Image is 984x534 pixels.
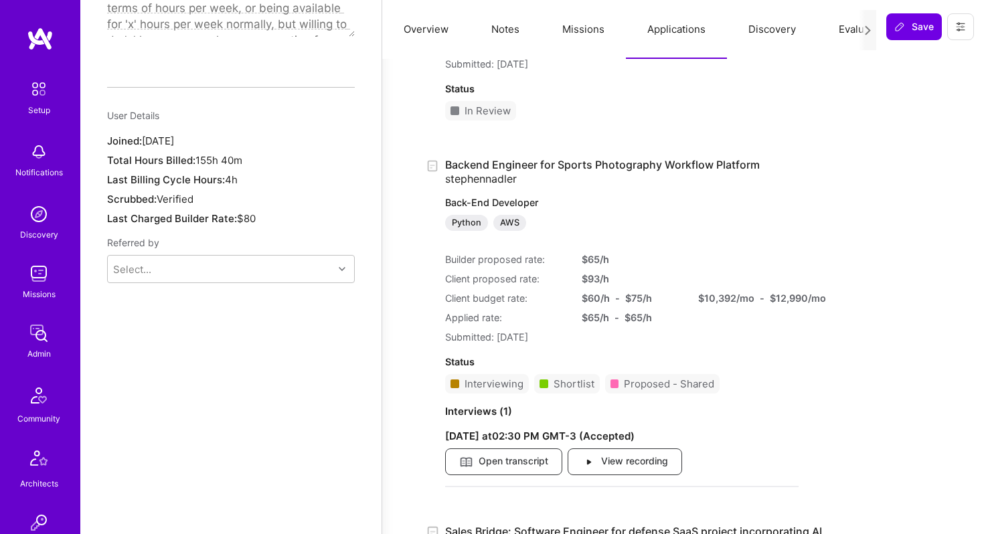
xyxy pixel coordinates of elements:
div: $ 12,990 /mo [770,291,826,305]
button: Save [886,13,942,40]
span: Verified [157,193,193,205]
div: Submitted: [DATE] [445,57,799,71]
div: $ 60 /h [582,291,610,305]
div: Referred by [107,231,355,255]
div: Proposed - Shared [624,377,714,391]
div: Python [445,215,488,231]
span: $80 [237,212,256,225]
div: Admin [27,347,51,361]
img: admin teamwork [25,320,52,347]
div: $ 65 /h [625,310,652,325]
a: Backend Engineer for Sports Photography Workflow PlatformstephennadlerBack-End DeveloperPythonAWS [445,158,799,231]
i: icon Play [582,455,596,469]
img: logo [27,27,54,51]
img: bell [25,139,52,165]
div: AWS [493,215,526,231]
div: $ 75 /h [625,291,652,305]
div: Builder proposed rate: [445,252,566,266]
span: View recording [582,454,668,469]
button: Open transcript [445,448,562,475]
div: Created [425,158,445,173]
div: $ 10,392 /mo [698,291,754,305]
img: discovery [25,201,52,228]
div: $ 65 /h [582,252,682,266]
img: setup [25,75,53,103]
span: Save [894,20,934,33]
div: Setup [28,103,50,117]
div: User Details [107,104,355,128]
i: icon Chevron [339,266,345,272]
span: 4h [225,173,238,186]
img: teamwork [25,260,52,287]
div: $ 93 /h [582,272,682,286]
button: View recording [568,448,682,475]
div: Shortlist [554,377,594,391]
span: [DATE] [142,135,174,147]
div: Applied rate: [445,310,566,325]
div: Discovery [20,228,58,242]
span: stephennadler [445,172,517,185]
div: - [760,291,764,305]
img: Community [23,379,55,412]
div: Status [445,82,799,96]
div: $ 65 /h [582,310,609,325]
strong: [DATE] at 02:30 PM GMT-3 ( Accepted ) [445,430,635,442]
div: - [614,310,619,325]
i: icon Article [459,455,473,469]
i: icon Next [863,25,873,35]
span: Last Billing Cycle Hours: [107,173,225,186]
span: 155h 40m [195,154,242,167]
div: Missions [23,287,56,301]
div: Client budget rate: [445,291,566,305]
p: Back-End Developer [445,196,799,209]
span: Joined: [107,135,142,147]
strong: Interviews ( 1 ) [445,405,512,418]
span: Total Hours Billed: [107,154,195,167]
div: Community [17,412,60,426]
div: - [615,291,620,305]
div: Client proposed rate: [445,272,566,286]
div: Status [445,355,799,369]
div: Architects [20,476,58,491]
span: Last Charged Builder Rate: [107,212,237,225]
div: Notifications [15,165,63,179]
div: In Review [465,104,511,118]
i: icon Application [425,159,440,174]
div: Interviewing [465,377,523,391]
span: Open transcript [459,454,548,469]
div: Select... [113,262,151,276]
img: Architects [23,444,55,476]
span: Scrubbed: [107,193,157,205]
div: Submitted: [DATE] [445,330,799,344]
